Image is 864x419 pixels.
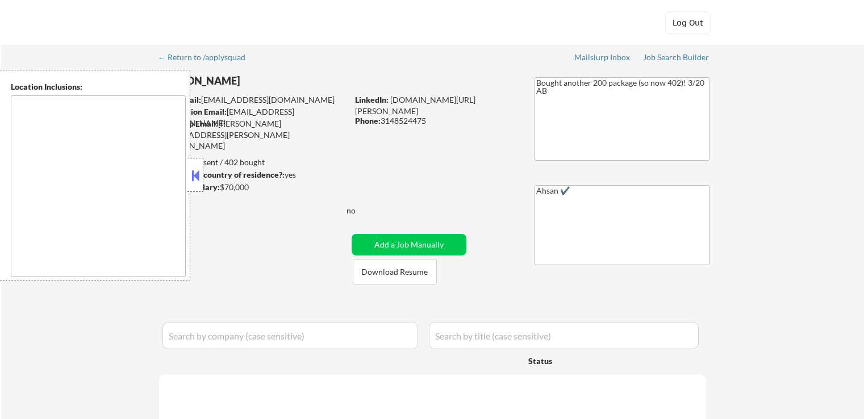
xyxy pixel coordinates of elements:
div: Job Search Builder [643,53,709,61]
div: ← Return to /applysquad [158,53,256,61]
button: Download Resume [353,259,437,284]
input: Search by title (case sensitive) [429,322,699,349]
button: Log Out [665,11,711,34]
strong: Phone: [355,116,381,125]
div: [PERSON_NAME][EMAIL_ADDRESS][PERSON_NAME][DOMAIN_NAME] [159,118,348,152]
a: [DOMAIN_NAME][URL][PERSON_NAME] [355,95,475,116]
div: no [347,205,379,216]
div: $70,000 [158,182,348,193]
div: [PERSON_NAME] [159,74,393,88]
div: Mailslurp Inbox [574,53,631,61]
div: Status [528,350,626,371]
input: Search by company (case sensitive) [162,322,418,349]
button: Add a Job Manually [352,234,466,255]
div: 3148524475 [355,115,516,127]
div: [EMAIL_ADDRESS][DOMAIN_NAME] [160,106,348,128]
div: 360 sent / 402 bought [158,157,348,168]
div: yes [158,169,344,181]
strong: Can work in country of residence?: [158,170,285,179]
a: Mailslurp Inbox [574,53,631,64]
div: [EMAIL_ADDRESS][DOMAIN_NAME] [160,94,348,106]
a: ← Return to /applysquad [158,53,256,64]
div: Location Inclusions: [11,81,186,93]
strong: LinkedIn: [355,95,389,104]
